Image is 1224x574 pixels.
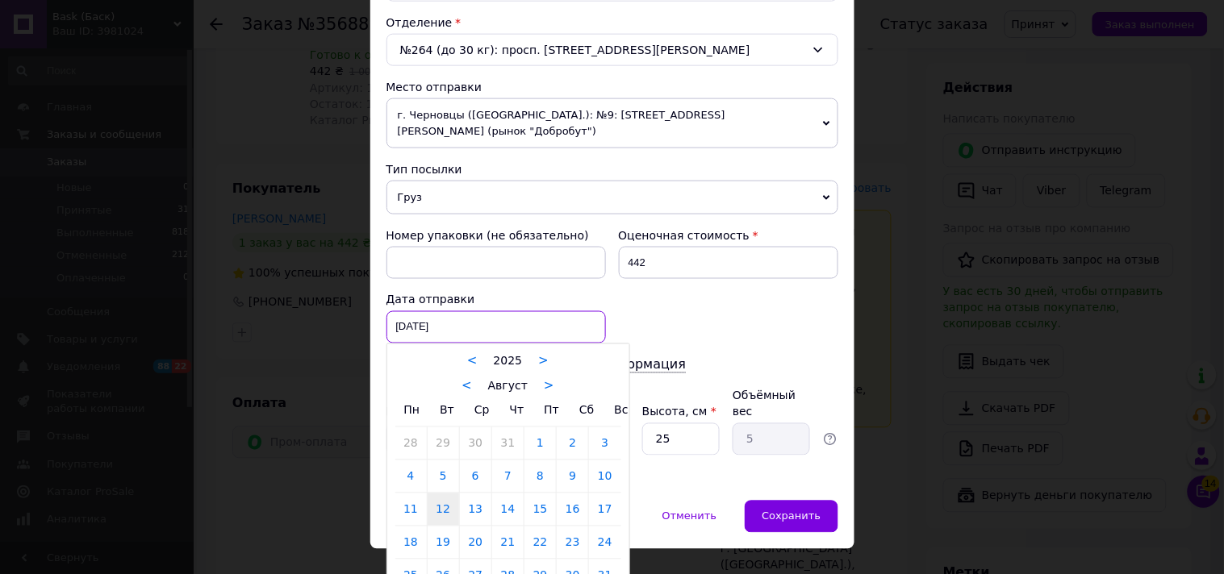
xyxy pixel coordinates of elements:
a: 8 [524,460,556,493]
a: 21 [492,526,524,559]
a: < [462,379,472,393]
a: > [544,379,554,393]
a: 14 [492,493,524,526]
a: 29 [428,427,459,460]
a: 4 [395,460,427,493]
a: 20 [460,526,491,559]
a: 11 [395,493,427,526]
span: Ср [474,404,490,417]
a: 3 [589,427,620,460]
span: Август [488,380,528,393]
a: 23 [557,526,588,559]
a: 17 [589,493,620,526]
a: 12 [428,493,459,526]
a: 7 [492,460,524,493]
a: 13 [460,493,491,526]
a: 18 [395,526,427,559]
a: > [538,354,549,368]
span: Пн [404,404,420,417]
span: Пт [544,404,559,417]
span: Вт [440,404,454,417]
a: 31 [492,427,524,460]
a: 22 [524,526,556,559]
a: 24 [589,526,620,559]
span: Сб [579,404,594,417]
span: Вс [615,404,629,417]
a: 15 [524,493,556,526]
span: 2025 [494,355,523,368]
a: 19 [428,526,459,559]
span: Чт [510,404,524,417]
a: 5 [428,460,459,493]
a: 2 [557,427,588,460]
a: 30 [460,427,491,460]
a: 9 [557,460,588,493]
a: 1 [524,427,556,460]
a: 6 [460,460,491,493]
a: < [467,354,478,368]
span: Отменить [662,510,717,522]
a: 28 [395,427,427,460]
span: Сохранить [762,510,821,522]
a: 10 [589,460,620,493]
a: 16 [557,493,588,526]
